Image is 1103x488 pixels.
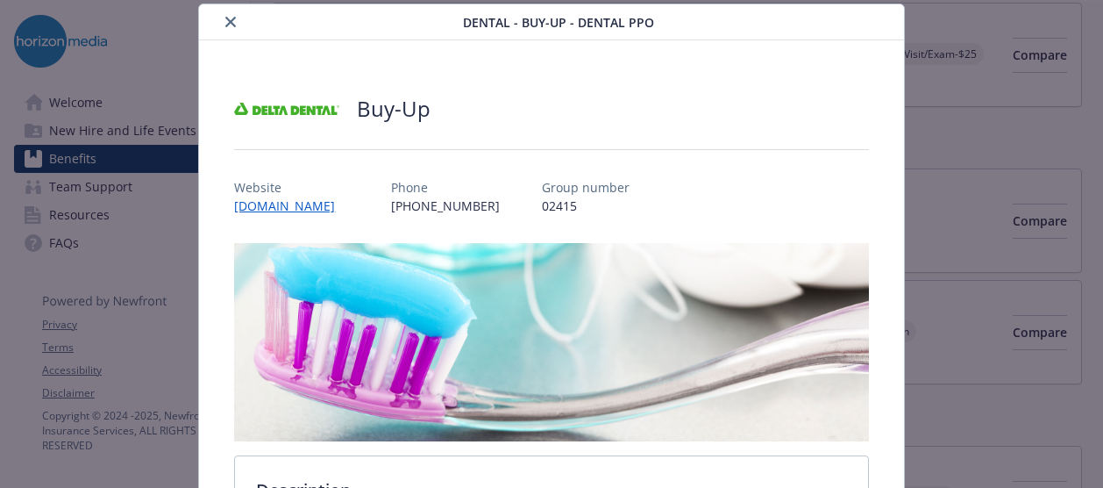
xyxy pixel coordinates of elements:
p: Group number [542,178,630,197]
p: [PHONE_NUMBER] [391,197,500,215]
img: banner [234,243,868,441]
img: Delta Dental Insurance Company [234,83,339,135]
button: close [220,11,241,32]
p: Phone [391,178,500,197]
span: Dental - Buy-Up - Dental PPO [463,13,654,32]
p: 02415 [542,197,630,215]
p: Website [234,178,349,197]
h2: Buy-Up [357,94,431,124]
a: [DOMAIN_NAME] [234,197,349,214]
